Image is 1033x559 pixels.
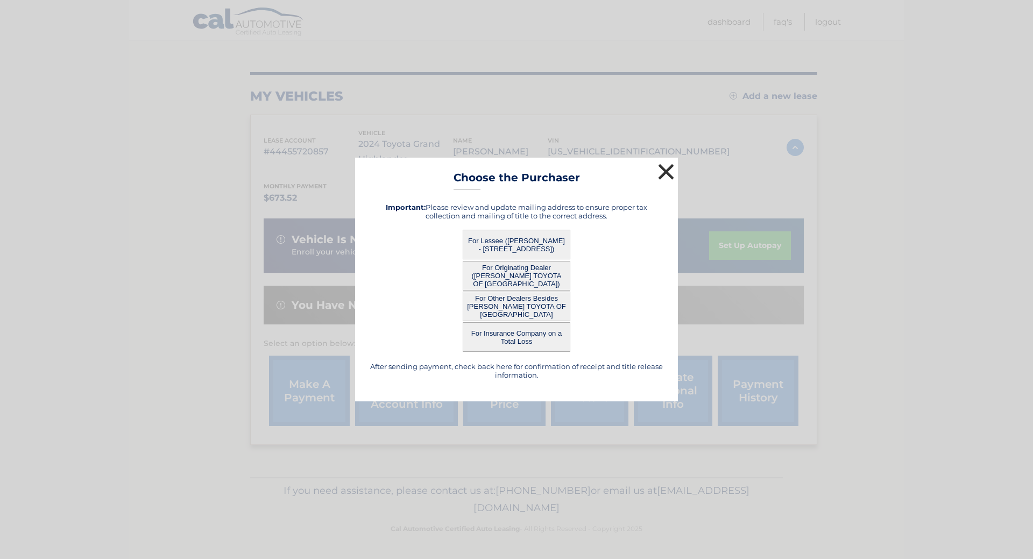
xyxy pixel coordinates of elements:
button: × [655,161,677,182]
button: For Originating Dealer ([PERSON_NAME] TOYOTA OF [GEOGRAPHIC_DATA]) [463,261,570,291]
button: For Other Dealers Besides [PERSON_NAME] TOYOTA OF [GEOGRAPHIC_DATA] [463,292,570,321]
h3: Choose the Purchaser [454,171,580,190]
button: For Insurance Company on a Total Loss [463,322,570,352]
h5: Please review and update mailing address to ensure proper tax collection and mailing of title to ... [369,203,664,220]
button: For Lessee ([PERSON_NAME] - [STREET_ADDRESS]) [463,230,570,259]
strong: Important: [386,203,426,211]
h5: After sending payment, check back here for confirmation of receipt and title release information. [369,362,664,379]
